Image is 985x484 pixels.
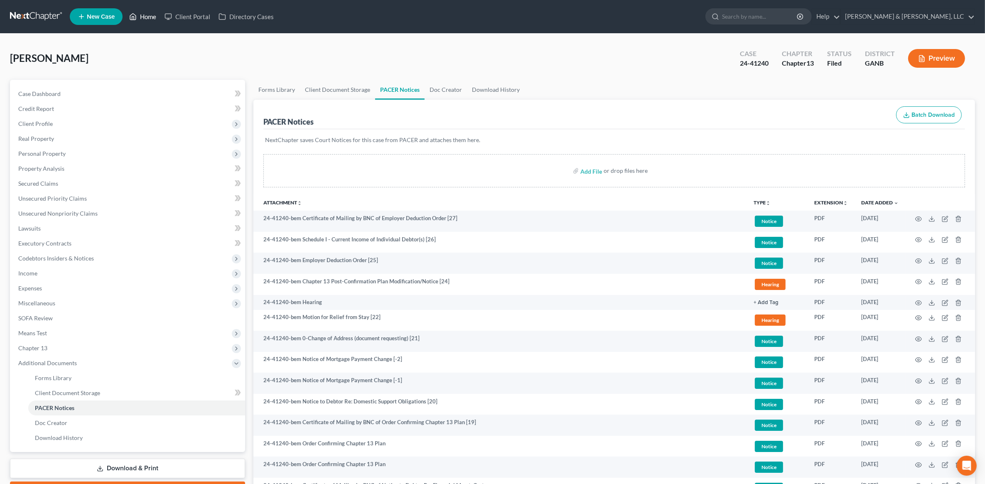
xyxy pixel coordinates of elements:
[808,331,855,352] td: PDF
[18,120,53,127] span: Client Profile
[28,400,245,415] a: PACER Notices
[214,9,278,24] a: Directory Cases
[12,191,245,206] a: Unsecured Priority Claims
[35,419,67,426] span: Doc Creator
[855,211,905,232] td: [DATE]
[754,256,801,270] a: Notice
[754,300,779,305] button: + Add Tag
[855,310,905,331] td: [DATE]
[808,394,855,415] td: PDF
[754,355,801,369] a: Notice
[755,356,783,368] span: Notice
[808,295,855,310] td: PDF
[253,331,747,352] td: 24-41240-bem 0-Change of Address (document requesting) [21]
[855,253,905,274] td: [DATE]
[808,310,855,331] td: PDF
[253,415,747,436] td: 24-41240-bem Certificate of Mailing by BNC of Order Confirming Chapter 13 Plan [19]
[18,240,71,247] span: Executory Contracts
[375,80,425,100] a: PACER Notices
[18,359,77,366] span: Additional Documents
[755,420,783,431] span: Notice
[755,279,786,290] span: Hearing
[855,436,905,457] td: [DATE]
[865,59,895,68] div: GANB
[253,295,747,310] td: 24-41240-bem Hearing
[754,418,801,432] a: Notice
[855,232,905,253] td: [DATE]
[160,9,214,24] a: Client Portal
[253,436,747,457] td: 24-41240-bem Order Confirming Chapter 13 Plan
[754,298,801,306] a: + Add Tag
[18,285,42,292] span: Expenses
[18,344,47,351] span: Chapter 13
[841,9,975,24] a: [PERSON_NAME] & [PERSON_NAME], LLC
[12,236,245,251] a: Executory Contracts
[808,253,855,274] td: PDF
[253,232,747,253] td: 24-41240-bem Schedule I - Current Income of Individual Debtor(s) [26]
[855,274,905,295] td: [DATE]
[843,201,848,206] i: unfold_more
[855,295,905,310] td: [DATE]
[808,373,855,394] td: PDF
[12,176,245,191] a: Secured Claims
[740,59,769,68] div: 24-41240
[28,430,245,445] a: Download History
[35,374,71,381] span: Forms Library
[808,232,855,253] td: PDF
[782,49,814,59] div: Chapter
[755,462,783,473] span: Notice
[865,49,895,59] div: District
[827,59,852,68] div: Filed
[12,206,245,221] a: Unsecured Nonpriority Claims
[808,352,855,373] td: PDF
[18,165,64,172] span: Property Analysis
[263,199,302,206] a: Attachmentunfold_more
[855,331,905,352] td: [DATE]
[855,394,905,415] td: [DATE]
[253,310,747,331] td: 24-41240-bem Motion for Relief from Stay [22]
[812,9,840,24] a: Help
[87,14,115,20] span: New Case
[35,434,83,441] span: Download History
[10,459,245,478] a: Download & Print
[855,373,905,394] td: [DATE]
[911,111,955,118] span: Batch Download
[908,49,965,68] button: Preview
[754,200,771,206] button: TYPEunfold_more
[263,117,314,127] div: PACER Notices
[18,255,94,262] span: Codebtors Insiders & Notices
[722,9,798,24] input: Search by name...
[808,274,855,295] td: PDF
[18,135,54,142] span: Real Property
[754,398,801,411] a: Notice
[18,105,54,112] span: Credit Report
[755,314,786,326] span: Hearing
[35,404,74,411] span: PACER Notices
[253,457,747,478] td: 24-41240-bem Order Confirming Chapter 13 Plan
[755,336,783,347] span: Notice
[253,253,747,274] td: 24-41240-bem Employer Deduction Order [25]
[754,313,801,327] a: Hearing
[827,49,852,59] div: Status
[18,225,41,232] span: Lawsuits
[28,386,245,400] a: Client Document Storage
[18,195,87,202] span: Unsecured Priority Claims
[755,441,783,452] span: Notice
[808,211,855,232] td: PDF
[604,167,648,175] div: or drop files here
[755,216,783,227] span: Notice
[18,300,55,307] span: Miscellaneous
[755,378,783,389] span: Notice
[755,399,783,410] span: Notice
[125,9,160,24] a: Home
[10,52,88,64] span: [PERSON_NAME]
[253,80,300,100] a: Forms Library
[754,236,801,249] a: Notice
[12,161,245,176] a: Property Analysis
[754,214,801,228] a: Notice
[253,394,747,415] td: 24-41240-bem Notice to Debtor Re: Domestic Support Obligations [20]
[18,270,37,277] span: Income
[808,457,855,478] td: PDF
[425,80,467,100] a: Doc Creator
[300,80,375,100] a: Client Document Storage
